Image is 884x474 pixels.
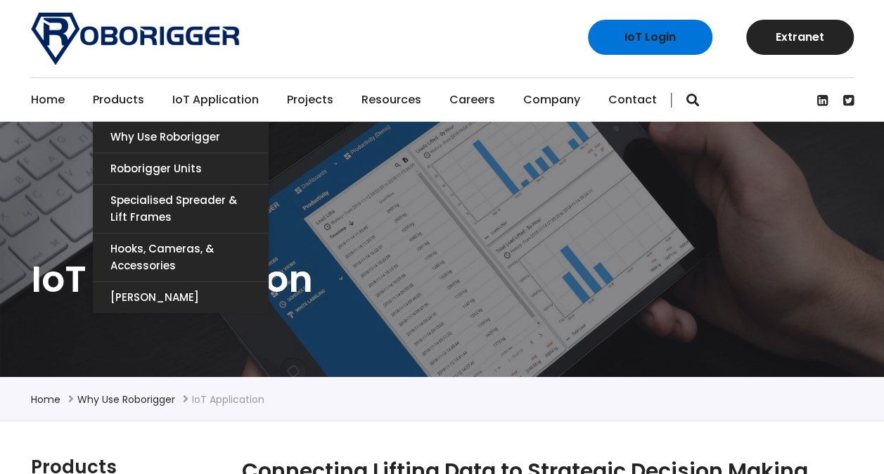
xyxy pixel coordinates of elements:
[93,282,269,313] a: [PERSON_NAME]
[608,78,657,122] a: Contact
[746,20,854,55] a: Extranet
[93,153,269,184] a: Roborigger Units
[523,78,580,122] a: Company
[31,78,65,122] a: Home
[93,233,269,281] a: Hooks, Cameras, & Accessories
[361,78,421,122] a: Resources
[93,185,269,233] a: Specialised Spreader & Lift Frames
[31,13,239,65] img: Roborigger
[287,78,333,122] a: Projects
[449,78,495,122] a: Careers
[93,78,144,122] a: Products
[588,20,712,55] a: IoT Login
[77,392,175,406] a: Why use Roborigger
[31,392,60,406] a: Home
[192,391,264,408] li: IoT Application
[31,255,854,303] h1: IoT Application
[93,122,269,153] a: Why use Roborigger
[172,78,259,122] a: IoT Application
